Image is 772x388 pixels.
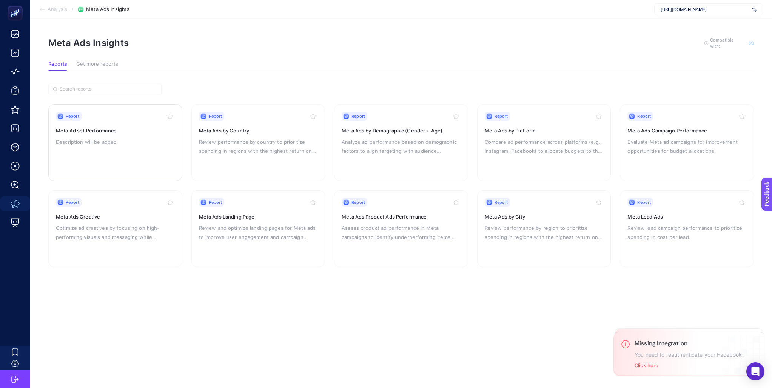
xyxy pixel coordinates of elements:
h3: Missing Integration [635,340,744,347]
span: Report [209,113,222,119]
a: ReportMeta Ads CreativeOptimize ad creatives by focusing on high-performing visuals and messaging... [48,190,182,267]
h3: Meta Ads Landing Page [199,213,318,220]
span: / [72,6,74,12]
p: Compare ad performance across platforms (e.g., Instagram, Facebook) to allocate budgets to the mo... [485,137,604,156]
p: Optimize ad creatives by focusing on high-performing visuals and messaging while addressing low-c... [56,223,175,242]
h3: Meta Ads Campaign Performance [627,127,746,134]
span: [URL][DOMAIN_NAME] [661,6,749,12]
a: ReportMeta Ads Product Ads PerformanceAssess product ad performance in Meta campaigns to identify... [334,190,468,267]
p: Description will be added [56,137,175,146]
p: Analyze ad performance based on demographic factors to align targeting with audience characterist... [342,137,461,156]
h3: Meta Ads Product Ads Performance [342,213,461,220]
span: Compatible with: [710,37,744,49]
span: Get more reports [76,61,118,67]
h1: Meta Ads Insights [48,37,129,48]
p: You need to reauthenticate your Facebook. [635,352,744,358]
a: ReportMeta Ads by CityReview performance by region to prioritize spending in regions with the hig... [477,190,611,267]
p: Review and optimize landing pages for Meta ads to improve user engagement and campaign results [199,223,318,242]
h3: Meta Ads by Platform [485,127,604,134]
span: Report [495,113,508,119]
span: Report [637,113,651,119]
div: Open Intercom Messenger [746,362,764,380]
span: Reports [48,61,67,67]
span: Analysis [48,6,67,12]
span: Report [351,113,365,119]
h3: Meta Ads by City [485,213,604,220]
p: Review lead campaign performance to prioritize spending in cost per lead. [627,223,746,242]
h3: Meta Ads by Demographic (Gender + Age) [342,127,461,134]
input: Search [60,86,157,92]
h3: Meta Ad set Performance [56,127,175,134]
h3: Meta Lead Ads [627,213,746,220]
span: Report [637,199,651,205]
span: Report [66,113,79,119]
a: ReportMeta Ads by PlatformCompare ad performance across platforms (e.g., Instagram, Facebook) to ... [477,104,611,181]
a: ReportMeta Ads Landing PageReview and optimize landing pages for Meta ads to improve user engagem... [191,190,325,267]
a: ReportMeta Ads by CountryReview performance by country to prioritize spending in regions with the... [191,104,325,181]
span: Report [495,199,508,205]
a: ReportMeta Lead AdsReview lead campaign performance to prioritize spending in cost per lead. [620,190,754,267]
button: Get more reports [76,61,118,71]
p: Review performance by country to prioritize spending in regions with the highest return on invest... [199,137,318,156]
a: ReportMeta Ad set PerformanceDescription will be added [48,104,182,181]
span: Feedback [5,2,29,8]
img: svg%3e [752,6,757,13]
h3: Meta Ads Creative [56,213,175,220]
span: Report [66,199,79,205]
p: Assess product ad performance in Meta campaigns to identify underperforming items and potential p... [342,223,461,242]
span: Report [351,199,365,205]
a: ReportMeta Ads Campaign PerformanceEvaluate Meta ad campaigns for improvement opportunities for b... [620,104,754,181]
a: ReportMeta Ads by Demographic (Gender + Age)Analyze ad performance based on demographic factors t... [334,104,468,181]
h3: Meta Ads by Country [199,127,318,134]
span: Report [209,199,222,205]
button: Click here [635,362,658,368]
p: Review performance by region to prioritize spending in regions with the highest return on investm... [485,223,604,242]
p: Evaluate Meta ad campaigns for improvement opportunities for budget allocations. [627,137,746,156]
button: Reports [48,61,67,71]
span: Meta Ads Insights [86,6,129,12]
